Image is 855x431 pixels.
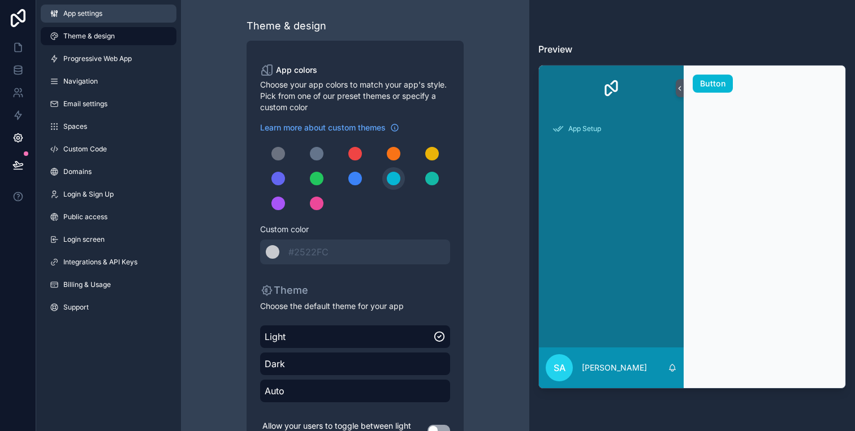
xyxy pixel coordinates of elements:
span: Custom Code [63,145,107,154]
span: Public access [63,212,107,221]
span: Domains [63,167,92,176]
span: Theme & design [63,32,115,41]
a: App settings [41,5,176,23]
a: Billing & Usage [41,276,176,294]
a: Spaces [41,117,176,136]
a: Login & Sign Up [41,185,176,203]
p: [PERSON_NAME] [582,362,647,373]
a: Email settings [41,95,176,113]
a: Domains [41,163,176,181]
a: Custom Code [41,140,176,158]
span: Navigation [63,77,98,86]
span: Email settings [63,99,107,108]
span: Auto [265,384,446,398]
a: Support [41,298,176,316]
a: Theme & design [41,27,176,45]
span: Dark [265,357,446,371]
span: Spaces [63,122,87,131]
span: Progressive Web App [63,54,132,63]
a: Navigation [41,72,176,90]
a: Login screen [41,230,176,249]
div: scrollable content [539,111,684,347]
a: App Setup [546,119,677,139]
span: App colors [276,64,317,76]
a: Progressive Web App [41,50,176,68]
span: Billing & Usage [63,280,111,289]
span: Integrations & API Keys [63,258,137,267]
a: Integrations & API Keys [41,253,176,271]
h3: Preview [538,42,846,56]
div: Theme & design [247,18,326,34]
span: App Setup [568,124,601,133]
a: Public access [41,208,176,226]
span: #2522FC [288,246,329,258]
span: Learn more about custom themes [260,122,386,133]
span: Login & Sign Up [63,190,114,199]
span: Login screen [63,235,105,244]
span: Choose the default theme for your app [260,301,450,312]
button: Button [693,75,733,93]
span: SA [554,361,565,375]
span: Support [63,303,89,312]
span: Custom color [260,224,441,235]
a: Learn more about custom themes [260,122,399,133]
span: Choose your app colors to match your app's style. Pick from one of our preset themes or specify a... [260,79,450,113]
span: Light [265,330,433,343]
img: App logo [602,79,620,97]
span: App settings [63,9,102,18]
p: Theme [260,282,308,298]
